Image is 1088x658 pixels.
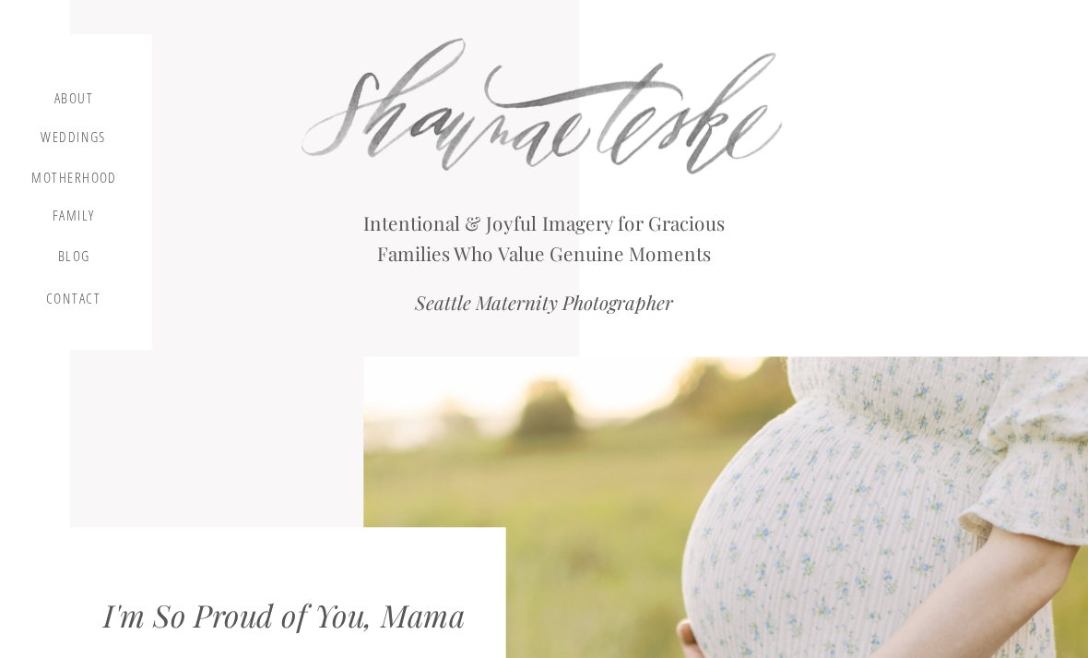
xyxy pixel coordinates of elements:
[343,208,746,260] h2: Intentional & Joyful Imagery for Gracious Families Who Value Genuine Moments
[103,597,467,650] div: I'm So Proud of You, Mama
[39,207,108,231] a: Family
[39,129,108,152] a: Weddings
[415,290,674,316] i: Seattle Maternity Photographer
[42,291,104,316] a: contact
[47,247,101,273] a: blog
[31,169,116,189] a: motherhood
[47,90,101,112] a: about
